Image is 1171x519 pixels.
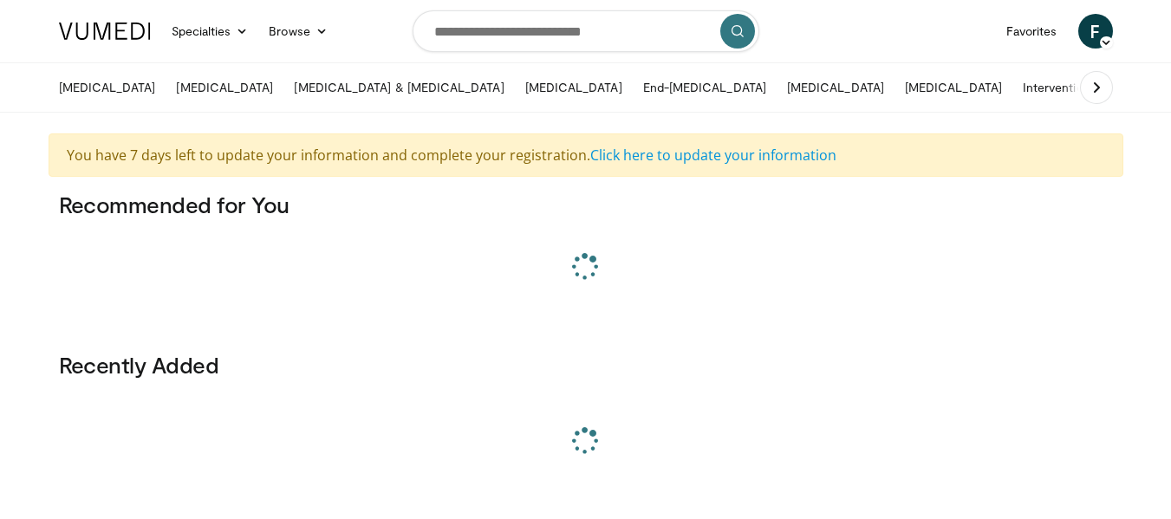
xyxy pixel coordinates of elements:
h3: Recommended for You [59,191,1113,218]
a: [MEDICAL_DATA] [777,70,895,105]
a: Browse [258,14,338,49]
a: [MEDICAL_DATA] [515,70,633,105]
div: You have 7 days left to update your information and complete your registration. [49,133,1123,177]
input: Search topics, interventions [413,10,759,52]
a: Click here to update your information [590,146,836,165]
a: [MEDICAL_DATA] [166,70,283,105]
a: End-[MEDICAL_DATA] [633,70,777,105]
a: [MEDICAL_DATA] [895,70,1012,105]
h3: Recently Added [59,351,1113,379]
a: [MEDICAL_DATA] & [MEDICAL_DATA] [283,70,514,105]
img: VuMedi Logo [59,23,151,40]
a: Favorites [996,14,1068,49]
a: [MEDICAL_DATA] [49,70,166,105]
a: F [1078,14,1113,49]
a: Specialties [161,14,259,49]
